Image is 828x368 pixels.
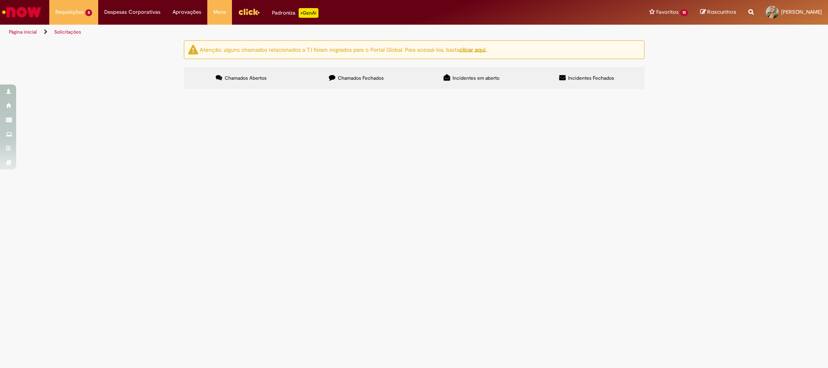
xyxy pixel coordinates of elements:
[459,46,487,53] a: clicar aqui.
[54,29,81,35] a: Solicitações
[213,8,226,16] span: More
[173,8,201,16] span: Aprovações
[680,9,688,16] span: 15
[238,6,260,18] img: click_logo_yellow_360x200.png
[272,8,318,18] div: Padroniza
[6,25,546,40] ul: Trilhas de página
[225,75,267,81] span: Chamados Abertos
[9,29,37,35] a: Página inicial
[1,4,42,20] img: ServiceNow
[299,8,318,18] p: +GenAi
[200,46,487,53] ng-bind-html: Atenção: alguns chamados relacionados a T.I foram migrados para o Portal Global. Para acessá-los,...
[453,75,499,81] span: Incidentes em aberto
[55,8,84,16] span: Requisições
[781,8,822,15] span: [PERSON_NAME]
[700,8,736,16] a: Rascunhos
[656,8,678,16] span: Favoritos
[104,8,160,16] span: Despesas Corporativas
[85,9,92,16] span: 8
[568,75,614,81] span: Incidentes Fechados
[338,75,384,81] span: Chamados Fechados
[707,8,736,16] span: Rascunhos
